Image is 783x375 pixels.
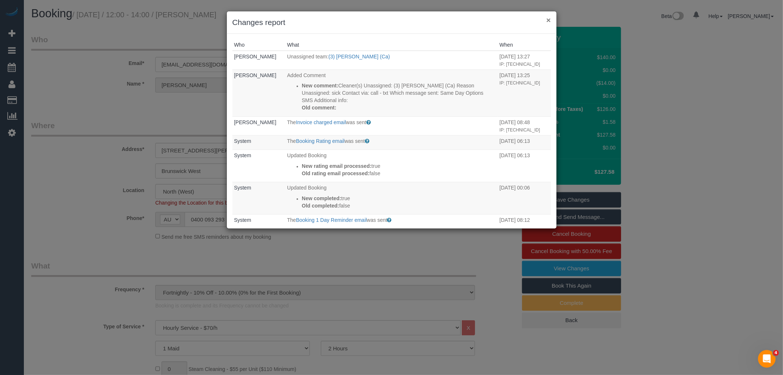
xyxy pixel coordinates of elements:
td: Who [232,150,286,182]
td: When [498,150,551,182]
p: false [302,202,496,209]
span: was sent [346,119,366,125]
td: What [285,116,498,135]
td: When [498,135,551,150]
td: When [498,51,551,69]
td: Who [232,69,286,116]
a: Booking 1 Day Reminder email [296,217,367,223]
a: System [234,138,251,144]
p: Cleaner(s) Unassigned: (3) [PERSON_NAME] (Ca) Reason Unassigned: sick Contact via: call - txt Whi... [302,82,496,104]
a: [PERSON_NAME] [234,54,276,60]
strong: New rating email processed: [302,163,371,169]
a: Invoice charged email [296,119,346,125]
a: System [234,152,251,158]
span: Unassigned team: [287,54,329,60]
iframe: Intercom live chat [758,350,776,368]
td: Who [232,51,286,69]
td: What [285,182,498,214]
th: What [285,39,498,51]
a: System [234,185,251,191]
td: When [498,116,551,135]
td: Who [232,135,286,150]
td: When [498,214,551,229]
small: IP: [TECHNICAL_ID] [500,62,540,67]
span: Added Comment [287,72,326,78]
th: Who [232,39,286,51]
span: Updated Booking [287,185,326,191]
td: When [498,182,551,214]
a: Booking Rating email [296,138,344,144]
strong: Old rating email processed: [302,170,369,176]
sui-modal: Changes report [227,11,557,228]
p: false [302,170,496,177]
td: Who [232,214,286,229]
a: [PERSON_NAME] [234,72,276,78]
p: true [302,195,496,202]
td: What [285,51,498,69]
strong: New completed: [302,195,341,201]
p: true [302,162,496,170]
a: (3) [PERSON_NAME] (Ca) [329,54,390,60]
span: Updated Booking [287,152,326,158]
small: IP: [TECHNICAL_ID] [500,127,540,133]
span: was sent [345,138,365,144]
a: [PERSON_NAME] [234,119,276,125]
h3: Changes report [232,17,551,28]
strong: New comment: [302,83,338,89]
td: Who [232,116,286,135]
td: What [285,150,498,182]
a: System [234,217,251,223]
td: What [285,69,498,116]
span: 4 [773,350,779,356]
strong: Old completed: [302,203,339,209]
span: The [287,138,296,144]
strong: Old comment: [302,105,336,111]
button: × [546,16,551,24]
td: What [285,214,498,229]
td: What [285,135,498,150]
span: The [287,119,296,125]
small: IP: [TECHNICAL_ID] [500,80,540,86]
td: When [498,69,551,116]
th: When [498,39,551,51]
span: was sent [367,217,387,223]
span: The [287,217,296,223]
td: Who [232,182,286,214]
